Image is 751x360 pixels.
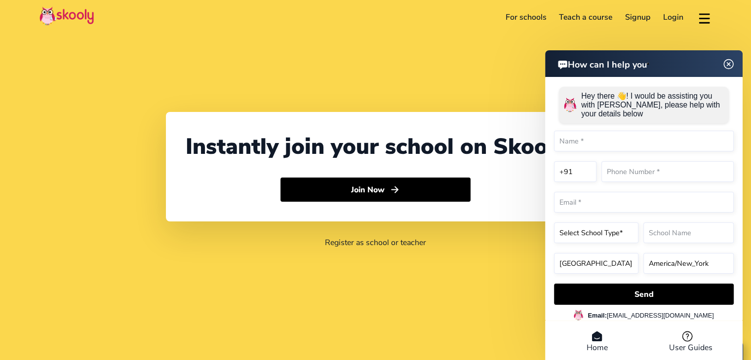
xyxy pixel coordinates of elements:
[657,9,690,25] a: Login
[390,184,400,195] ion-icon: arrow forward outline
[280,178,471,202] button: Join Nowarrow forward outline
[40,6,94,26] img: Skooly
[697,9,711,26] button: menu outline
[325,237,426,248] a: Register as school or teacher
[553,9,619,25] a: Teach a course
[499,9,553,25] a: For schools
[186,132,566,162] div: Instantly join your school on Skooly
[619,9,657,25] a: Signup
